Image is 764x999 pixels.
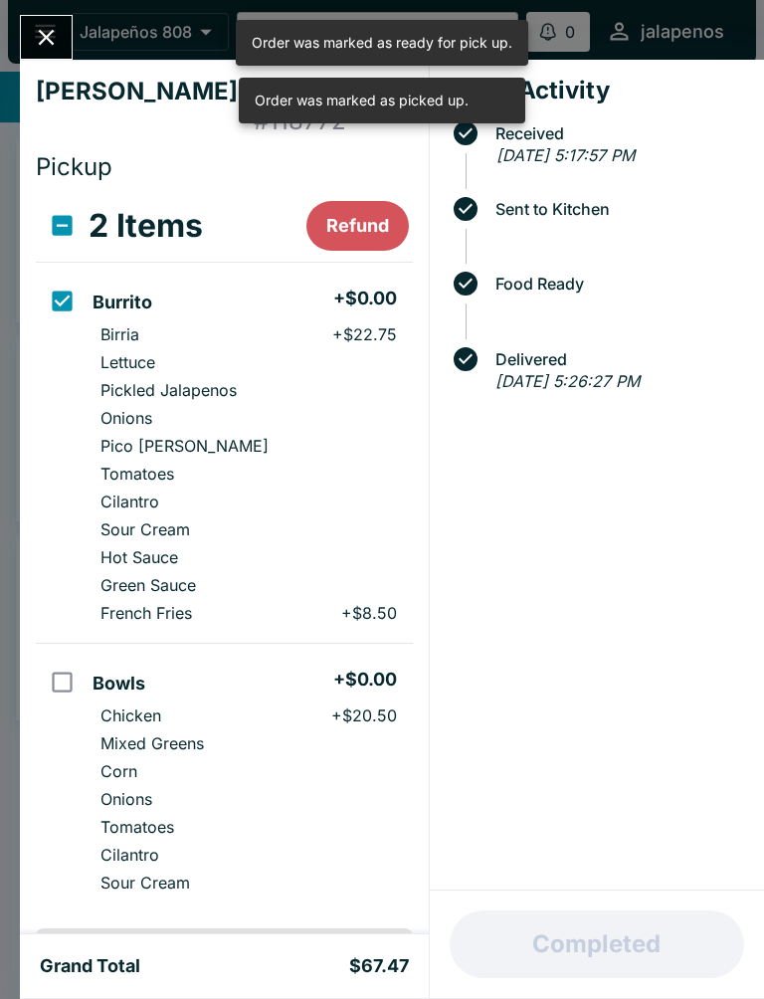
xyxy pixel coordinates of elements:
[21,16,72,59] button: Close
[100,705,161,725] p: Chicken
[100,761,137,781] p: Corn
[36,77,254,136] h4: [PERSON_NAME]
[485,200,748,218] span: Sent to Kitchen
[333,287,397,310] h5: + $0.00
[40,954,140,978] h5: Grand Total
[255,84,469,117] div: Order was marked as picked up.
[100,492,159,511] p: Cilantro
[93,291,152,314] h5: Burrito
[93,672,145,696] h5: Bowls
[100,380,237,400] p: Pickled Jalapenos
[485,275,748,293] span: Food Ready
[100,603,192,623] p: French Fries
[306,201,409,251] button: Refund
[100,519,190,539] p: Sour Cream
[333,668,397,692] h5: + $0.00
[100,324,139,344] p: Birria
[100,464,174,484] p: Tomatoes
[100,575,196,595] p: Green Sauce
[485,350,748,368] span: Delivered
[446,76,748,105] h4: Order Activity
[100,408,152,428] p: Onions
[100,789,152,809] p: Onions
[100,733,204,753] p: Mixed Greens
[89,206,203,246] h3: 2 Items
[100,845,159,865] p: Cilantro
[100,817,174,837] p: Tomatoes
[100,436,269,456] p: Pico [PERSON_NAME]
[332,324,397,344] p: + $22.75
[349,954,409,978] h5: $67.47
[36,152,112,181] span: Pickup
[496,145,635,165] em: [DATE] 5:17:57 PM
[252,26,512,60] div: Order was marked as ready for pick up.
[100,352,155,372] p: Lettuce
[36,190,413,912] table: orders table
[100,873,190,893] p: Sour Cream
[100,547,178,567] p: Hot Sauce
[331,705,397,725] p: + $20.50
[341,603,397,623] p: + $8.50
[485,124,748,142] span: Received
[495,371,640,391] em: [DATE] 5:26:27 PM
